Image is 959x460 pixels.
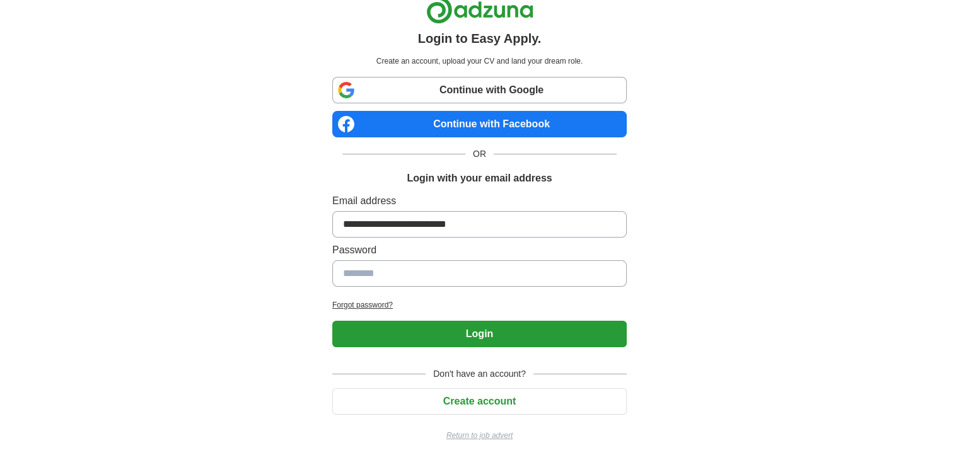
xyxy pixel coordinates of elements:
[332,243,627,258] label: Password
[407,171,552,186] h1: Login with your email address
[332,396,627,406] a: Create account
[426,367,533,381] span: Don't have an account?
[332,321,627,347] button: Login
[335,55,624,67] p: Create an account, upload your CV and land your dream role.
[332,193,627,209] label: Email address
[332,388,627,415] button: Create account
[332,299,627,311] a: Forgot password?
[332,430,627,441] a: Return to job advert
[465,147,494,161] span: OR
[418,29,542,48] h1: Login to Easy Apply.
[332,111,627,137] a: Continue with Facebook
[332,77,627,103] a: Continue with Google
